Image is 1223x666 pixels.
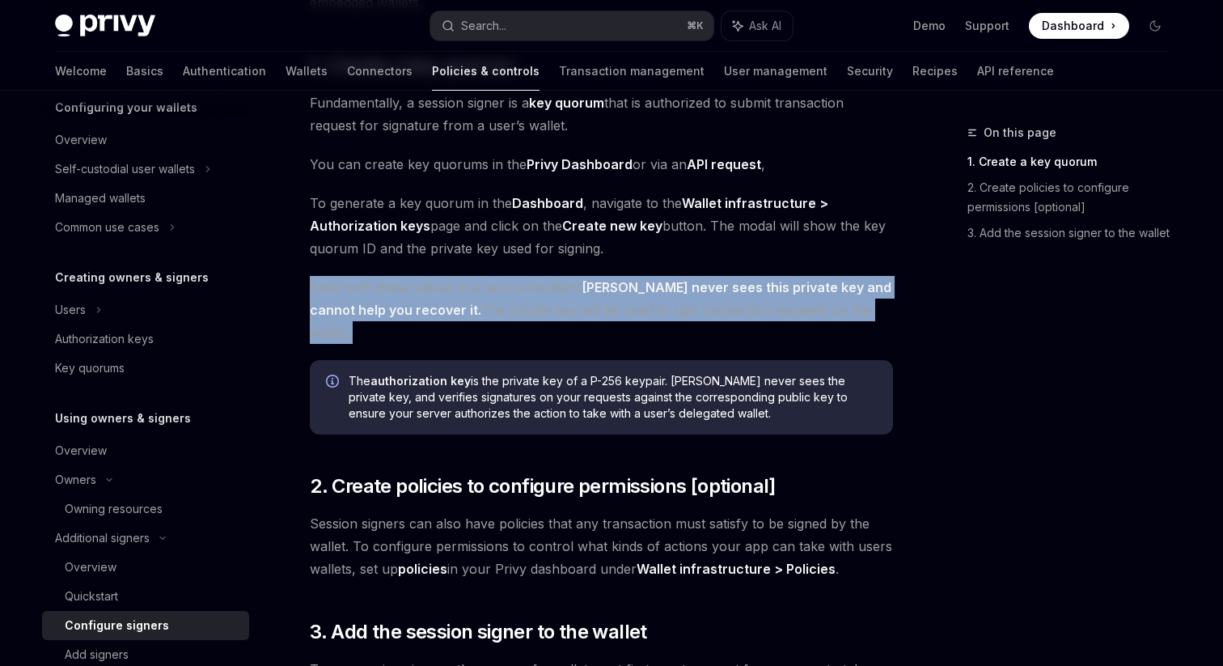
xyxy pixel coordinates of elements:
div: Add signers [65,645,129,664]
a: 2. Create policies to configure permissions [optional] [967,175,1181,220]
span: Save both these values in a secure location. The private key will be used to sign transaction req... [310,276,893,344]
a: Basics [126,52,163,91]
div: Owning resources [65,499,163,519]
a: Recipes [912,52,958,91]
span: On this page [984,123,1056,142]
a: Overview [42,125,249,155]
span: Dashboard [1042,18,1104,34]
a: 3. Add the session signer to the wallet [967,220,1181,246]
a: API reference [977,52,1054,91]
span: The is the private key of a P-256 keypair. [PERSON_NAME] never sees the private key, and verifies... [349,373,877,422]
a: Transaction management [559,52,705,91]
a: User management [724,52,827,91]
h5: Using owners & signers [55,409,191,428]
button: Search...⌘K [430,11,713,40]
span: Session signers can also have policies that any transaction must satisfy to be signed by the wall... [310,512,893,580]
div: Owners [55,470,96,490]
a: policies [398,561,447,578]
div: Additional signers [55,528,150,548]
a: Configure signers [42,611,249,640]
a: Welcome [55,52,107,91]
img: dark logo [55,15,155,37]
button: Ask AI [722,11,793,40]
a: Connectors [347,52,413,91]
div: Overview [55,441,107,460]
div: Quickstart [65,587,118,606]
span: 3. Add the session signer to the wallet [310,619,647,645]
div: Self-custodial user wallets [55,159,195,179]
div: Managed wallets [55,189,146,208]
a: Wallets [286,52,328,91]
a: Overview [42,553,249,582]
strong: Create new key [562,218,662,234]
svg: Info [326,375,342,391]
a: Overview [42,436,249,465]
a: Dashboard [1029,13,1129,39]
a: Authorization keys [42,325,249,354]
a: Key quorums [42,354,249,383]
button: Toggle dark mode [1142,13,1168,39]
strong: [PERSON_NAME] never sees this private key and cannot help you recover it. [310,279,891,318]
a: key quorum [529,95,604,112]
div: Users [55,300,86,320]
a: Security [847,52,893,91]
h5: Creating owners & signers [55,268,209,287]
a: 1. Create a key quorum [967,149,1181,175]
div: Common use cases [55,218,159,237]
a: Authentication [183,52,266,91]
span: 2. Create policies to configure permissions [optional] [310,473,776,499]
a: Managed wallets [42,184,249,213]
div: Key quorums [55,358,125,378]
a: API request [687,156,761,173]
div: Search... [461,16,506,36]
strong: authorization key [370,374,471,388]
div: Overview [55,130,107,150]
div: Configure signers [65,616,169,635]
div: Overview [65,558,116,577]
a: Owning resources [42,494,249,524]
a: Support [965,18,1009,34]
span: ⌘ K [687,19,704,32]
a: Policies & controls [432,52,540,91]
strong: Wallet infrastructure > Policies [637,561,836,577]
span: Ask AI [749,18,781,34]
a: Quickstart [42,582,249,611]
a: Dashboard [512,195,583,212]
a: Demo [913,18,946,34]
div: Authorization keys [55,329,154,349]
span: Fundamentally, a session signer is a that is authorized to submit transaction request for signatu... [310,91,893,137]
span: To generate a key quorum in the , navigate to the page and click on the button. The modal will sh... [310,192,893,260]
span: You can create key quorums in the or via an , [310,153,893,176]
a: Privy Dashboard [527,156,633,173]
